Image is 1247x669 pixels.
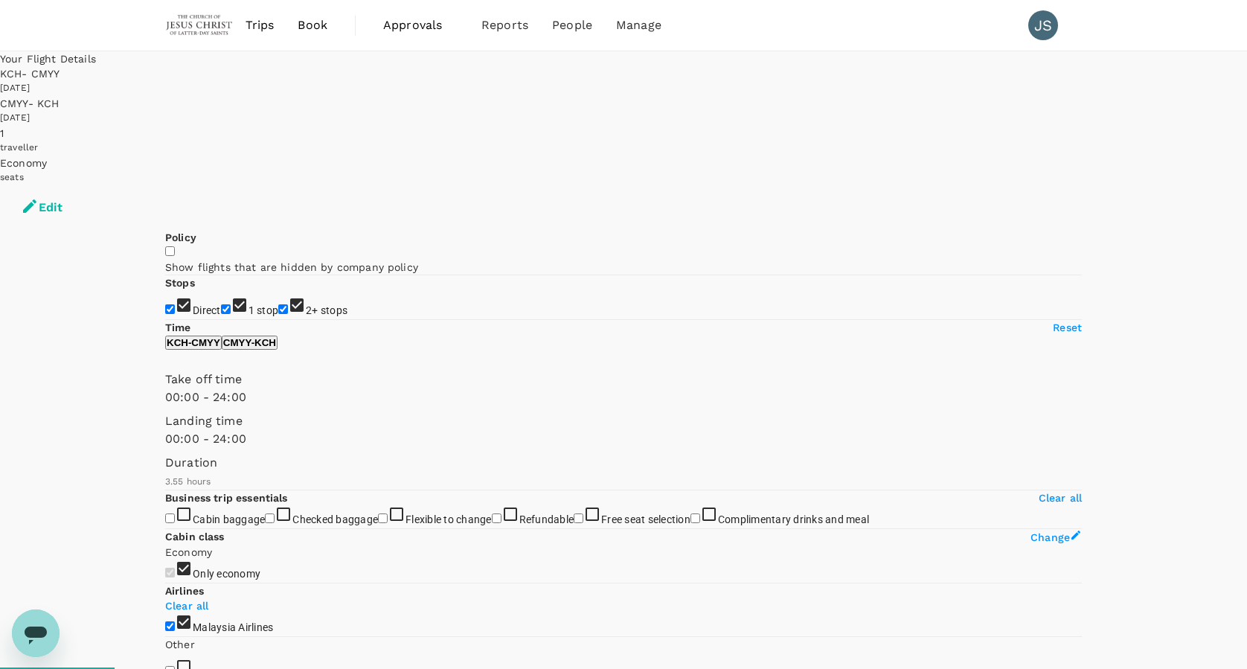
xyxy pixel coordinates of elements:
p: Show flights that are hidden by company policy [165,260,1082,275]
input: Refundable [492,513,501,523]
span: Free seat selection [601,513,690,525]
input: Free seat selection [574,513,583,523]
span: Change [1030,531,1070,543]
input: 2+ stops [278,304,288,314]
span: Refundable [519,513,574,525]
span: 1 stop [249,304,279,316]
span: Complimentary drinks and meal [718,513,869,525]
p: Clear all [1039,490,1082,505]
p: Economy [165,545,1082,560]
p: Policy [165,230,1082,245]
p: Clear all [165,598,1082,613]
span: 00:00 - 24:00 [165,390,246,404]
p: Reset [1053,320,1082,335]
input: Malaysia Airlines [165,621,175,631]
input: Direct [165,304,175,314]
span: Approvals [383,16,458,34]
strong: Business trip essentials [165,492,288,504]
strong: Airlines [165,585,204,597]
span: Checked baggage [292,513,378,525]
span: 00:00 - 24:00 [165,432,246,446]
p: CMYY - KCH [223,337,276,348]
p: Take off time [165,371,1082,388]
div: JS [1028,10,1058,40]
span: Book [298,16,327,34]
span: Flexible to change [405,513,492,525]
input: Cabin baggage [165,513,175,523]
span: 3.55 hours [165,476,211,487]
p: KCH - CMYY [167,337,220,348]
p: Time [165,320,191,335]
input: Complimentary drinks and meal [690,513,700,523]
span: Trips [246,16,275,34]
span: Direct [193,304,221,316]
strong: Cabin class [165,531,225,542]
input: Only economy [165,568,175,577]
p: Landing time [165,412,1082,430]
strong: Stops [165,277,195,289]
span: Manage [616,16,661,34]
p: Other [165,637,1082,652]
p: Duration [165,454,1082,472]
input: Checked baggage [265,513,275,523]
span: Cabin baggage [193,513,265,525]
span: Only economy [193,568,260,580]
span: Malaysia Airlines [193,621,273,633]
span: Reports [481,16,528,34]
span: 2+ stops [306,304,347,316]
span: People [552,16,592,34]
img: The Malaysian Church of Jesus Christ of Latter-day Saints [165,9,234,42]
input: Flexible to change [378,513,388,523]
iframe: Button to launch messaging window [12,609,60,657]
input: 1 stop [221,304,231,314]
